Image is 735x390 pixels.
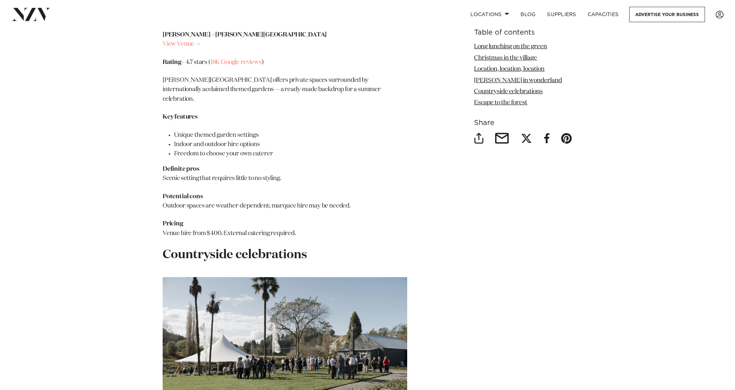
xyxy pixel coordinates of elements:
a: Capacities [582,7,625,22]
li: Unique themed garden settings [174,131,407,140]
strong: Key features [163,114,198,120]
a: Location, location, location [474,66,544,72]
a: BLOG [515,7,541,22]
strong: Definite pros [163,166,199,172]
a: Advertise your business [629,7,705,22]
li: Freedom to choose your own caterer [174,149,407,159]
strong: Potential cons [163,194,203,200]
a: Locations [465,7,515,22]
h6: Table of contents [474,29,572,36]
p: [PERSON_NAME][GEOGRAPHIC_DATA] offers private spaces surrounded by internationally acclaimed them... [163,76,407,104]
strong: Pricing [163,221,183,227]
a: [PERSON_NAME] in wonderland [474,77,562,83]
a: reviews [241,59,262,65]
a: SUPPLIERS [541,7,582,22]
img: nzv-logo.png [11,8,50,21]
strong: [PERSON_NAME] – [PERSON_NAME][GEOGRAPHIC_DATA] [163,32,327,38]
strong: Countryside celebrations [163,249,307,261]
h6: Share [474,119,572,127]
strong: Rating [163,59,182,65]
li: Indoor and outdoor hire options [174,140,407,149]
a: 18K [211,59,220,65]
p: Scenic setting that requires little to no styling. [163,165,407,184]
p: Venue hire from $400. External catering required. [163,219,407,238]
a: Long lunching on the green [474,44,547,50]
a: Escape to the forest [474,100,527,106]
a: Google [221,59,240,65]
p: Outdoor spaces are weather-dependent; marquee hire may be needed. [163,192,407,211]
p: – 4.7 stars ( ) [163,58,407,67]
a: Christmas in the village [474,55,537,61]
a: View Venue → [163,41,201,47]
a: Countryside celebrations [474,89,543,95]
